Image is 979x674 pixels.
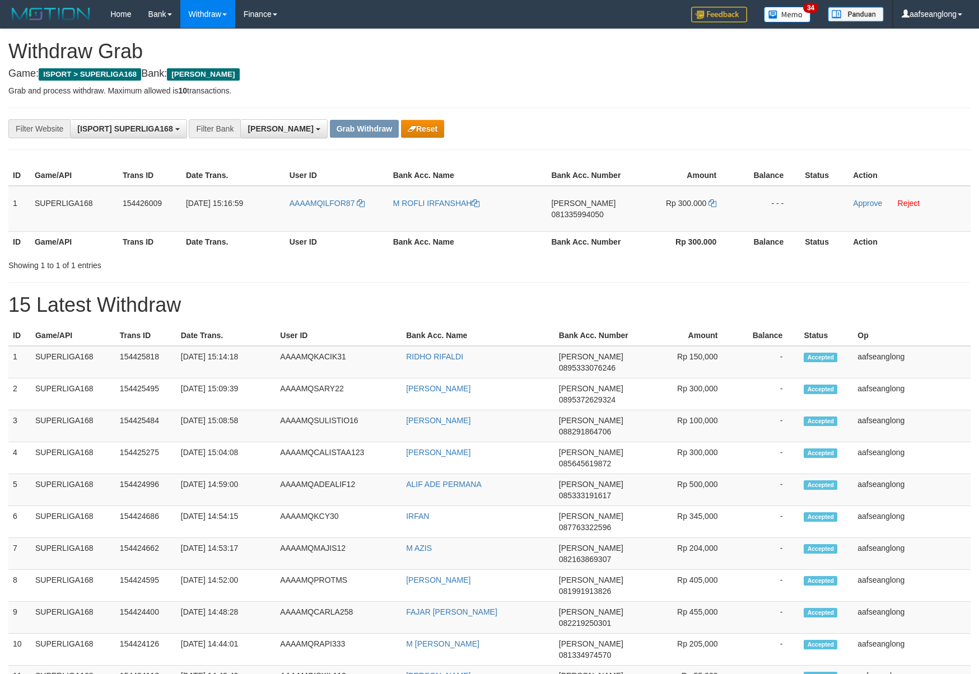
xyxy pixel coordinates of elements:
[330,120,399,138] button: Grab Withdraw
[637,602,735,634] td: Rp 455,000
[39,68,141,81] span: ISPORT > SUPERLIGA168
[559,523,611,532] span: Copy 087763322596 to clipboard
[734,634,799,666] td: -
[853,634,971,666] td: aafseanglong
[803,3,818,13] span: 34
[176,325,276,346] th: Date Trans.
[8,85,971,96] p: Grab and process withdraw. Maximum allowed is transactions.
[30,186,118,232] td: SUPERLIGA168
[637,346,735,378] td: Rp 150,000
[853,325,971,346] th: Op
[804,416,837,426] span: Accepted
[8,634,31,666] td: 10
[115,570,176,602] td: 154424595
[559,491,611,500] span: Copy 085333191617 to clipboard
[31,634,115,666] td: SUPERLIGA168
[118,231,181,252] th: Trans ID
[733,231,800,252] th: Balance
[734,570,799,602] td: -
[853,410,971,442] td: aafseanglong
[406,575,470,584] a: [PERSON_NAME]
[853,602,971,634] td: aafseanglong
[115,538,176,570] td: 154424662
[764,7,811,22] img: Button%20Memo.svg
[176,538,276,570] td: [DATE] 14:53:17
[276,410,402,442] td: AAAAMQSULISTIO16
[276,570,402,602] td: AAAAMQPROTMS
[389,231,547,252] th: Bank Acc. Name
[547,231,632,252] th: Bank Acc. Number
[186,199,243,208] span: [DATE] 15:16:59
[8,40,971,63] h1: Withdraw Grab
[734,410,799,442] td: -
[559,416,623,425] span: [PERSON_NAME]
[559,619,611,628] span: Copy 082219250301 to clipboard
[31,346,115,378] td: SUPERLIGA168
[401,120,444,138] button: Reset
[804,608,837,617] span: Accepted
[637,570,735,602] td: Rp 405,000
[853,378,971,410] td: aafseanglong
[8,602,31,634] td: 9
[551,210,603,219] span: Copy 081335994050 to clipboard
[8,410,31,442] td: 3
[8,538,31,570] td: 7
[285,165,389,186] th: User ID
[734,506,799,538] td: -
[276,538,402,570] td: AAAAMQMAJIS12
[559,650,611,659] span: Copy 081334974570 to clipboard
[115,410,176,442] td: 154425484
[181,231,285,252] th: Date Trans.
[115,346,176,378] td: 154425818
[176,410,276,442] td: [DATE] 15:08:58
[389,165,547,186] th: Bank Acc. Name
[853,346,971,378] td: aafseanglong
[559,448,623,457] span: [PERSON_NAME]
[8,570,31,602] td: 8
[276,378,402,410] td: AAAAMQSARY22
[276,634,402,666] td: AAAAMQRAPI333
[31,474,115,506] td: SUPERLIGA168
[637,410,735,442] td: Rp 100,000
[559,607,623,616] span: [PERSON_NAME]
[853,570,971,602] td: aafseanglong
[559,555,611,564] span: Copy 082163869307 to clipboard
[559,575,623,584] span: [PERSON_NAME]
[632,165,733,186] th: Amount
[559,480,623,489] span: [PERSON_NAME]
[176,506,276,538] td: [DATE] 14:54:15
[804,385,837,394] span: Accepted
[853,199,882,208] a: Approve
[8,231,30,252] th: ID
[31,410,115,442] td: SUPERLIGA168
[8,165,30,186] th: ID
[691,7,747,22] img: Feedback.jpg
[406,352,463,361] a: RIDHO RIFALDI
[176,570,276,602] td: [DATE] 14:52:00
[393,199,480,208] a: M ROFLI IRFANSHAH
[632,231,733,252] th: Rp 300.000
[8,6,94,22] img: MOTION_logo.png
[176,378,276,410] td: [DATE] 15:09:39
[8,255,399,271] div: Showing 1 to 1 of 1 entries
[406,416,470,425] a: [PERSON_NAME]
[637,442,735,474] td: Rp 300,000
[853,506,971,538] td: aafseanglong
[559,427,611,436] span: Copy 088291864706 to clipboard
[800,165,849,186] th: Status
[804,448,837,458] span: Accepted
[559,352,623,361] span: [PERSON_NAME]
[733,186,800,232] td: - - -
[804,640,837,649] span: Accepted
[8,442,31,474] td: 4
[734,474,799,506] td: -
[733,165,800,186] th: Balance
[406,639,479,648] a: M [PERSON_NAME]
[176,442,276,474] td: [DATE] 15:04:08
[637,474,735,506] td: Rp 500,000
[290,199,365,208] a: AAAAMQILFOR87
[8,294,971,316] h1: 15 Latest Withdraw
[8,325,31,346] th: ID
[406,480,482,489] a: ALIF ADE PERMANA
[176,602,276,634] td: [DATE] 14:48:28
